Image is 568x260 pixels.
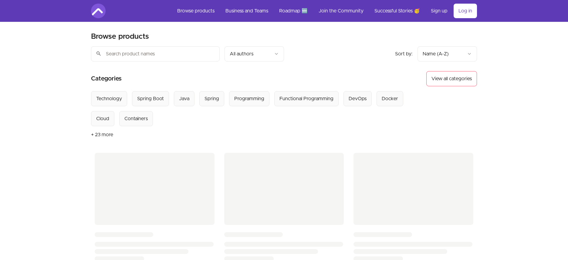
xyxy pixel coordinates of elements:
[172,4,219,18] a: Browse products
[225,46,284,61] button: Filter by author
[349,95,367,102] div: DevOps
[426,71,477,86] button: View all categories
[96,49,101,58] span: search
[395,51,413,56] span: Sort by:
[96,115,109,122] div: Cloud
[314,4,368,18] a: Join the Community
[454,4,477,18] a: Log in
[91,46,220,61] input: Search product names
[137,95,164,102] div: Spring Boot
[91,4,106,18] img: Amigoscode logo
[172,4,477,18] nav: Main
[96,95,122,102] div: Technology
[91,126,113,143] button: + 23 more
[370,4,425,18] a: Successful Stories 🥳
[426,4,452,18] a: Sign up
[91,71,122,86] h2: Categories
[124,115,148,122] div: Containers
[418,46,477,61] button: Product sort options
[274,4,313,18] a: Roadmap 🆕
[205,95,219,102] div: Spring
[279,95,333,102] div: Functional Programming
[179,95,189,102] div: Java
[91,32,149,41] h2: Browse products
[234,95,264,102] div: Programming
[221,4,273,18] a: Business and Teams
[382,95,398,102] div: Docker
